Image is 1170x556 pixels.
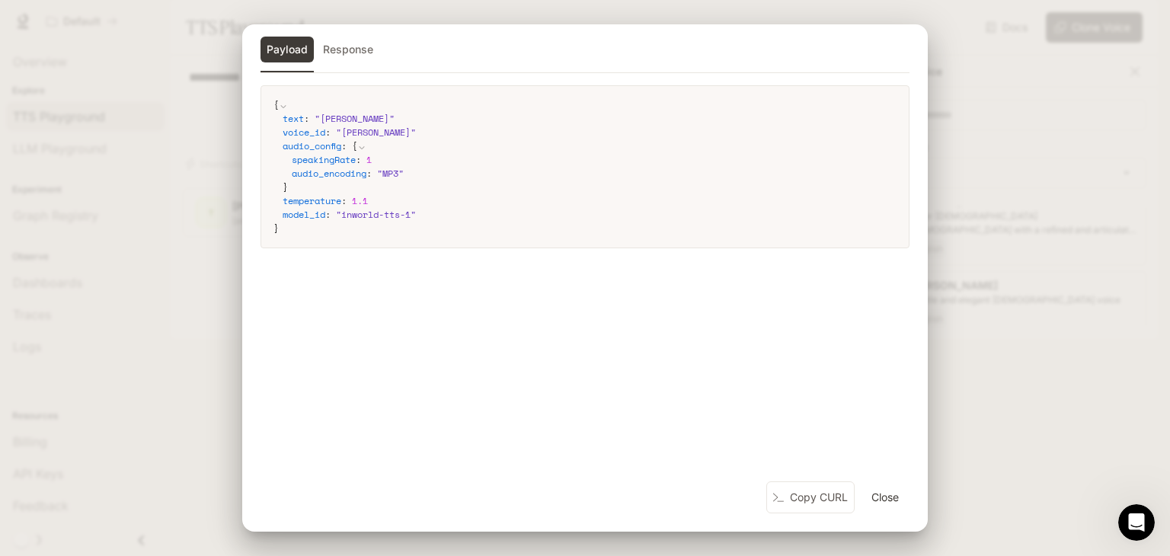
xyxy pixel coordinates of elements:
[1118,504,1155,541] iframe: Intercom live chat
[352,139,357,152] span: {
[273,222,279,235] span: }
[377,167,404,180] span: " MP3 "
[292,153,897,167] div: :
[292,153,356,166] span: speakingRate
[352,194,368,207] span: 1.1
[283,126,325,139] span: voice_id
[292,167,366,180] span: audio_encoding
[283,208,325,221] span: model_id
[283,139,341,152] span: audio_config
[283,112,304,125] span: text
[317,37,379,62] button: Response
[292,167,897,181] div: :
[861,482,909,513] button: Close
[283,194,341,207] span: temperature
[366,153,372,166] span: 1
[336,208,416,221] span: " inworld-tts-1 "
[283,208,897,222] div: :
[283,112,897,126] div: :
[315,112,395,125] span: " [PERSON_NAME] "
[283,194,897,208] div: :
[336,126,416,139] span: " [PERSON_NAME] "
[273,98,279,111] span: {
[283,126,897,139] div: :
[283,181,288,193] span: }
[766,481,855,514] button: Copy CURL
[261,37,314,62] button: Payload
[283,139,897,194] div: :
